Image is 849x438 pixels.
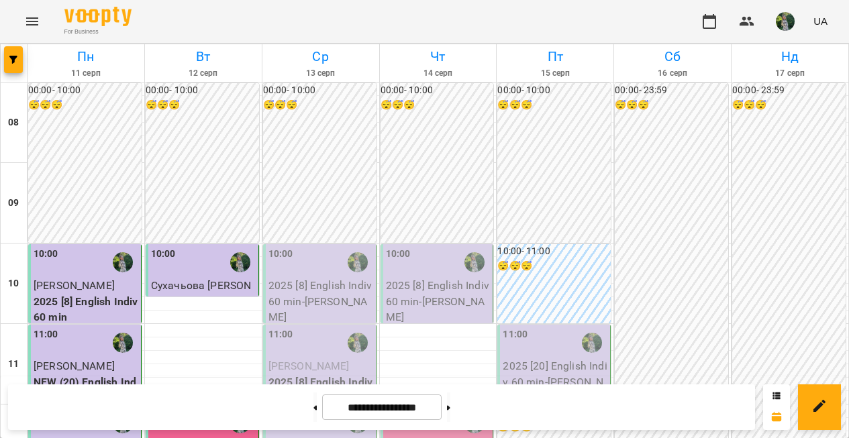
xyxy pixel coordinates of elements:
[464,252,485,272] img: Ряба Надія Федорівна (а)
[386,247,411,262] label: 10:00
[497,259,611,274] h6: 😴😴😴
[382,67,495,80] h6: 14 серп
[497,244,611,259] h6: 10:00 - 11:00
[497,98,611,113] h6: 😴😴😴
[8,196,19,211] h6: 09
[64,28,132,36] span: For Business
[28,83,142,98] h6: 00:00 - 10:00
[382,46,495,67] h6: Чт
[503,358,607,406] p: 2025 [20] English Indiv 60 min - [PERSON_NAME]
[615,83,728,98] h6: 00:00 - 23:59
[615,98,728,113] h6: 😴😴😴
[813,14,828,28] span: UA
[381,83,494,98] h6: 00:00 - 10:00
[776,12,795,31] img: 429a96cc9ef94a033d0b11a5387a5960.jfif
[28,98,142,113] h6: 😴😴😴
[264,46,377,67] h6: Ср
[582,333,602,353] img: Ряба Надія Федорівна (а)
[8,357,19,372] h6: 11
[268,327,293,342] label: 11:00
[151,279,252,308] span: Сухачьова [PERSON_NAME]
[268,360,350,372] span: [PERSON_NAME]
[8,115,19,130] h6: 08
[264,67,377,80] h6: 13 серп
[499,46,611,67] h6: Пт
[348,252,368,272] img: Ряба Надія Федорівна (а)
[230,252,250,272] img: Ряба Надія Федорівна (а)
[113,333,133,353] img: Ряба Надія Федорівна (а)
[34,279,115,292] span: [PERSON_NAME]
[616,46,729,67] h6: Сб
[16,5,48,38] button: Menu
[34,360,115,372] span: [PERSON_NAME]
[34,374,138,406] p: NEW (20) English Indiv 60 min
[732,98,846,113] h6: 😴😴😴
[151,247,176,262] label: 10:00
[146,98,259,113] h6: 😴😴😴
[268,247,293,262] label: 10:00
[146,83,259,98] h6: 00:00 - 10:00
[381,98,494,113] h6: 😴😴😴
[263,83,377,98] h6: 00:00 - 10:00
[386,278,491,325] p: 2025 [8] English Indiv 60 min - [PERSON_NAME]
[268,374,373,406] p: 2025 [8] English Indiv 60 min
[497,83,611,98] h6: 00:00 - 10:00
[8,276,19,291] h6: 10
[34,294,138,325] p: 2025 [8] English Indiv 60 min
[64,7,132,26] img: Voopty Logo
[147,46,260,67] h6: Вт
[616,67,729,80] h6: 16 серп
[263,98,377,113] h6: 😴😴😴
[147,67,260,80] h6: 12 серп
[34,327,58,342] label: 11:00
[348,333,368,353] img: Ряба Надія Федорівна (а)
[732,83,846,98] h6: 00:00 - 23:59
[30,67,142,80] h6: 11 серп
[808,9,833,34] button: UA
[34,247,58,262] label: 10:00
[734,46,846,67] h6: Нд
[30,46,142,67] h6: Пн
[503,327,528,342] label: 11:00
[734,67,846,80] h6: 17 серп
[268,278,373,325] p: 2025 [8] English Indiv 60 min - [PERSON_NAME]
[499,67,611,80] h6: 15 серп
[113,252,133,272] img: Ряба Надія Федорівна (а)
